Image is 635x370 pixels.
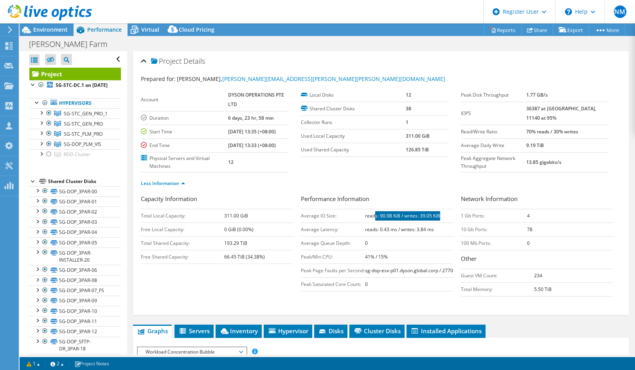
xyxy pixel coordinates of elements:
[301,194,453,205] h3: Performance Information
[141,128,228,136] label: Start Time
[141,75,176,83] label: Prepared for:
[29,237,121,248] a: SG-DOP_3PAR-05
[301,277,365,291] td: Peak Saturated Core Count:
[461,128,526,136] label: Read/Write Ratio
[29,108,121,119] a: SG-STC_GEN_PRO_1
[461,282,534,296] td: Total Memory:
[141,180,185,187] a: Less Information
[29,68,121,80] a: Project
[301,91,406,99] label: Local Disks
[141,236,224,250] td: Total Shared Capacity:
[69,359,115,368] a: Project Notes
[318,327,344,335] span: Disks
[228,142,276,149] b: [DATE] 13:33 (+08:00)
[64,110,108,117] span: SG-STC_GEN_PRO_1
[29,265,121,275] a: SG-DOP_3PAR-06
[151,57,182,65] span: Project
[29,354,121,364] a: SG-DOP-DS-01 (1)
[301,119,406,126] label: Collector Runs
[29,80,121,90] a: SG-STC-DC.1 on [DATE]
[141,114,228,122] label: Duration
[64,151,90,158] span: RDD Cluster
[301,223,365,236] td: Average Latency:
[461,110,526,117] label: IOPS
[29,337,121,354] a: SG-DOP_SFTP-DR_3PAR-18
[521,24,553,36] a: Share
[365,281,368,287] b: 0
[365,267,453,274] b: sg-dop-esx-p01.dyson.global.corp / 2770
[406,92,411,98] b: 12
[177,75,445,83] span: [PERSON_NAME],
[534,272,542,279] b: 234
[48,177,121,186] div: Shared Cluster Disks
[64,120,103,127] span: SG-STC_GEN_PRO
[21,359,45,368] a: 1
[29,186,121,196] a: SG-DOP_3PAR-00
[301,250,365,264] td: Peak/Min CPU:
[527,240,530,246] b: 0
[29,227,121,237] a: SG-DOP_3PAR-04
[29,248,121,265] a: SG-DOP_3PAR-INSTALLER-20
[461,236,527,250] td: 100 Mb Ports:
[268,327,308,335] span: Hypervisor
[29,139,121,149] a: SG-DOP_PLM_VIS
[461,269,534,282] td: Guest VM Count:
[224,240,247,246] b: 193.29 TiB
[56,82,108,88] b: SG-STC-DC.1 on [DATE]
[301,264,365,277] td: Peak Page Faults per Second:
[45,359,69,368] a: 2
[224,212,248,219] b: 311.00 GiB
[219,327,258,335] span: Inventory
[353,327,401,335] span: Cluster Disks
[64,131,103,137] span: SG-STC_PLM_PRO
[406,119,408,126] b: 1
[228,115,274,121] b: 6 days, 23 hr, 58 min
[141,209,224,223] td: Total Local Capacity:
[29,306,121,316] a: SG-DOP_3PAR-10
[141,223,224,236] td: Free Local Capacity:
[87,26,122,33] span: Performance
[461,91,526,99] label: Peak Disk Throughput
[461,254,613,265] h3: Other
[365,240,368,246] b: 0
[484,24,522,36] a: Reports
[301,236,365,250] td: Average Queue Depth:
[141,142,228,149] label: End Time
[526,105,596,121] b: 36387 at [GEOGRAPHIC_DATA], 11140 at 95%
[553,24,589,36] a: Export
[29,296,121,306] a: SG-DOP_3PAR-09
[461,142,526,149] label: Average Daily Write
[534,286,552,293] b: 5.50 TiB
[29,275,121,286] a: SG-DOP_3PAR-08
[527,226,532,233] b: 78
[137,327,168,335] span: Graphs
[179,26,214,33] span: Cloud Pricing
[228,159,234,165] b: 12
[29,316,121,326] a: SG-DOP_3PAR-11
[183,56,205,66] span: Details
[301,209,365,223] td: Average IO Size:
[29,149,121,160] a: RDD Cluster
[565,8,572,15] svg: \n
[406,146,429,153] b: 126.85 TiB
[301,146,406,154] label: Used Shared Capacity
[64,141,101,147] span: SG-DOP_PLM_VIS
[410,327,482,335] span: Installed Applications
[228,92,284,108] b: DYSON OPERATIONS PTE LTD
[25,40,120,48] h1: [PERSON_NAME] Farm
[406,133,430,139] b: 311.00 GiB
[29,98,121,108] a: Hypervisors
[29,207,121,217] a: SG-DOP_3PAR-02
[142,347,242,357] span: Workload Concentration Bubble
[29,119,121,129] a: SG-STC_GEN_PRO
[29,286,121,296] a: SG-DOP_3PAR-07_FS
[365,212,440,219] b: reads: 90.98 KiB / writes: 39.05 KiB
[141,250,224,264] td: Free Shared Capacity:
[526,92,548,98] b: 1.77 GB/s
[224,226,254,233] b: 0 GiB (0.00%)
[461,209,527,223] td: 1 Gb Ports:
[461,154,526,170] label: Peak Aggregate Network Throughput
[222,75,445,83] a: [PERSON_NAME][EMAIL_ADDRESS][PERSON_NAME][PERSON_NAME][DOMAIN_NAME]
[29,217,121,227] a: SG-DOP_3PAR-03
[29,326,121,336] a: SG-DOP_3PAR-12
